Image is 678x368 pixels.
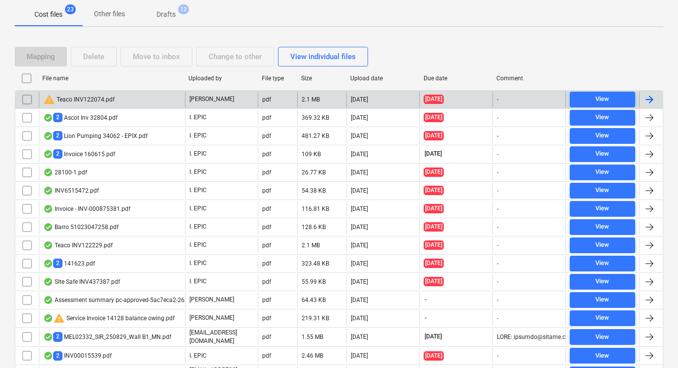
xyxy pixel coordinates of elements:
div: 2.46 MB [302,352,323,359]
div: View [595,221,609,233]
div: Lion Pumping 34062 - EPIX.pdf [43,131,148,140]
div: [DATE] [351,278,368,285]
div: View [595,332,609,343]
span: 12 [178,4,189,14]
p: [PERSON_NAME] [189,314,234,322]
span: [DATE] [424,186,444,195]
p: I. EPIC [189,168,207,176]
button: View [570,146,635,162]
div: - [497,133,498,139]
div: View [595,312,609,324]
div: [DATE] [351,205,368,212]
div: OCR finished [43,314,53,322]
div: Assessment summary pc-approved-5ac7eca2-26366.pdf [43,296,205,304]
div: pdf [262,297,271,303]
span: [DATE] [424,131,444,140]
div: 28100-1.pdf [43,168,87,176]
span: - [424,314,428,322]
p: I. EPIC [189,150,207,158]
div: View [595,239,609,251]
div: pdf [262,352,271,359]
div: OCR finished [43,187,53,195]
div: - [497,297,498,303]
div: File name [42,75,181,82]
div: 481.27 KB [302,133,329,139]
div: OCR finished [43,260,53,268]
button: View [570,92,635,107]
button: View [570,237,635,253]
div: Comment [496,75,562,82]
div: 64.43 KB [302,297,326,303]
div: 323.48 KB [302,260,329,267]
p: Other files [94,9,125,19]
div: 116.81 KB [302,205,329,212]
div: 55.99 KB [302,278,326,285]
div: View individual files [290,50,356,63]
button: View individual files [278,47,368,67]
div: - [497,260,498,267]
span: 2 [53,149,62,159]
div: Due date [424,75,489,82]
div: 2.1 MB [302,242,320,249]
div: [DATE] [351,151,368,158]
div: [DATE] [351,260,368,267]
div: [DATE] [351,242,368,249]
button: View [570,256,635,271]
div: View [595,112,609,123]
div: OCR finished [43,278,53,286]
div: OCR finished [43,352,53,360]
div: OCR finished [43,168,53,176]
div: - [497,151,498,158]
p: [PERSON_NAME] [189,95,234,103]
div: Teaco INV122229.pdf [43,241,113,249]
p: I. EPIC [189,277,207,286]
div: Upload date [350,75,416,82]
div: pdf [262,114,271,121]
span: [DATE] [424,204,444,213]
p: Cost files [34,9,62,20]
div: Invoice - INV-000875381.pdf [43,205,130,213]
div: 219.31 KB [302,315,329,322]
div: 109 KB [302,151,321,158]
span: [DATE] [424,95,444,104]
div: 54.38 KB [302,187,326,194]
div: pdf [262,260,271,267]
div: pdf [262,315,271,322]
div: - [497,352,498,359]
span: [DATE] [424,222,444,232]
p: [EMAIL_ADDRESS][DOMAIN_NAME] [189,329,254,345]
span: 2 [53,113,62,122]
span: 2 [53,332,62,341]
div: Ascot Inv 32804.pdf [43,113,118,122]
div: Teaco INV122074.pdf [43,94,115,105]
p: I. EPIC [189,204,207,213]
div: OCR finished [43,114,53,122]
div: pdf [262,133,271,139]
button: View [570,274,635,290]
button: View [570,165,635,180]
p: I. EPIC [189,223,207,231]
div: - [497,315,498,322]
p: [PERSON_NAME] [189,296,234,304]
iframe: Chat Widget [629,321,678,368]
button: View [570,219,635,235]
div: View [595,94,609,105]
div: Size [301,75,342,82]
span: warning [43,94,55,105]
div: INV6515472.pdf [43,187,99,195]
p: I. EPIC [189,352,207,360]
div: View [595,258,609,269]
div: View [595,276,609,287]
div: [DATE] [351,224,368,231]
div: - [497,205,498,212]
div: pdf [262,187,271,194]
div: View [595,203,609,214]
div: Uploaded by [188,75,254,82]
div: [DATE] [351,96,368,103]
button: View [570,183,635,199]
div: File type [262,75,293,82]
div: - [497,169,498,176]
div: MEL02332_SIR_250829_Wall B1_MN.pdf [43,332,171,341]
button: View [570,292,635,308]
